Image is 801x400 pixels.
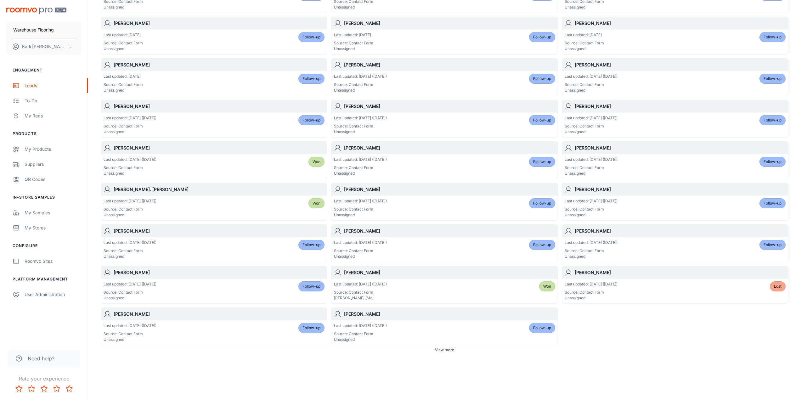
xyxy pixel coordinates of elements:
h6: [PERSON_NAME] [114,311,324,318]
span: Follow-up [302,34,320,40]
p: [PERSON_NAME] (Me) [334,295,387,301]
button: Rate 3 star [38,382,50,395]
div: QR Codes [25,176,82,183]
h6: [PERSON_NAME] [575,103,786,110]
span: Follow-up [533,200,551,206]
p: Unassigned [334,87,387,93]
div: My Reps [25,112,82,119]
div: Suppliers [25,161,82,168]
h6: [PERSON_NAME] [344,228,555,234]
span: Follow-up [533,117,551,123]
p: Source: Contact Form [334,206,387,212]
h6: [PERSON_NAME]. [PERSON_NAME] [114,186,324,193]
div: Leads [25,82,82,89]
span: Follow-up [764,200,781,206]
div: Roomvo Sites [25,258,82,265]
p: Last updated: [DATE] ([DATE]) [565,281,618,287]
h6: [PERSON_NAME] [575,269,786,276]
a: [PERSON_NAME]Last updated: [DATE] ([DATE])Source: Contact FormUnassignedFollow-up [331,224,558,262]
a: [PERSON_NAME]Last updated: [DATE] ([DATE])Source: Contact Form[PERSON_NAME] (Me)Won [331,266,558,304]
p: Source: Contact Form [104,206,156,212]
p: Karli [PERSON_NAME] [22,43,66,50]
p: Source: Contact Form [104,290,156,295]
span: Follow-up [764,117,781,123]
a: [PERSON_NAME]Last updated: [DATE] ([DATE])Source: Contact FormUnassignedFollow-up [331,141,558,179]
span: Follow-up [302,117,320,123]
h6: [PERSON_NAME] [344,103,555,110]
span: Follow-up [764,159,781,165]
p: Unassigned [104,4,143,10]
h6: [PERSON_NAME] [114,144,324,151]
h6: [PERSON_NAME] [114,228,324,234]
p: Last updated: [DATE] ([DATE]) [104,281,156,287]
span: Follow-up [533,325,551,331]
p: Last updated: [DATE] ([DATE]) [104,240,156,245]
div: User Administration [25,291,82,298]
a: [PERSON_NAME]Last updated: [DATE] ([DATE])Source: Contact FormUnassignedFollow-up [101,266,327,304]
p: Last updated: [DATE] ([DATE]) [104,157,156,162]
span: Follow-up [302,284,320,289]
img: Roomvo PRO Beta [6,8,66,14]
p: Last updated: [DATE] ([DATE]) [565,74,618,79]
a: [PERSON_NAME]Last updated: [DATE] ([DATE])Source: Contact FormUnassignedFollow-up [562,183,788,221]
p: Rate your experience [5,375,83,382]
p: Last updated: [DATE] ([DATE]) [334,240,387,245]
p: Unassigned [565,295,618,301]
p: Unassigned [565,254,618,259]
h6: [PERSON_NAME] [344,186,555,193]
span: Follow-up [302,76,320,82]
span: Won [313,200,320,206]
p: Last updated: [DATE] [565,32,604,38]
p: Last updated: [DATE] ([DATE]) [334,115,387,121]
p: Source: Contact Form [334,290,387,295]
p: Last updated: [DATE] ([DATE]) [104,323,156,329]
p: Source: Contact Form [565,165,618,171]
span: Follow-up [533,159,551,165]
span: Won [543,284,551,289]
div: To-do [25,97,82,104]
p: Source: Contact Form [104,165,156,171]
p: Unassigned [334,4,373,10]
a: [PERSON_NAME]Last updated: [DATE] ([DATE])Source: Contact FormUnassignedFollow-up [101,307,327,345]
p: Source: Contact Form [565,248,618,254]
p: Source: Contact Form [334,82,387,87]
p: Source: Contact Form [565,290,618,295]
span: Lost [774,284,781,289]
p: Last updated: [DATE] ([DATE]) [565,198,618,204]
p: Unassigned [104,337,156,342]
p: Unassigned [104,46,143,52]
a: [PERSON_NAME]Last updated: [DATE] ([DATE])Source: Contact FormUnassignedWon [101,141,327,179]
h6: [PERSON_NAME] [114,61,324,68]
p: Warehouse Flooring [13,26,54,33]
p: Source: Contact Form [565,40,604,46]
a: [PERSON_NAME]Last updated: [DATE] ([DATE])Source: Contact FormUnassignedFollow-up [562,58,788,96]
h6: [PERSON_NAME] [114,269,324,276]
p: Source: Contact Form [334,331,387,337]
h6: [PERSON_NAME] [344,144,555,151]
div: My Samples [25,209,82,216]
a: [PERSON_NAME]Last updated: [DATE]Source: Contact FormUnassignedFollow-up [331,17,558,54]
a: [PERSON_NAME]Last updated: [DATE] ([DATE])Source: Contact FormUnassignedFollow-up [562,224,788,262]
p: Unassigned [104,254,156,259]
a: [PERSON_NAME]Last updated: [DATE] ([DATE])Source: Contact FormUnassignedFollow-up [331,58,558,96]
p: Last updated: [DATE] ([DATE]) [565,157,618,162]
a: [PERSON_NAME]Last updated: [DATE] ([DATE])Source: Contact FormUnassignedFollow-up [331,307,558,345]
h6: [PERSON_NAME] [114,103,324,110]
button: Rate 1 star [13,382,25,395]
a: [PERSON_NAME]Last updated: [DATE] ([DATE])Source: Contact FormUnassignedFollow-up [331,100,558,138]
p: Source: Contact Form [565,82,618,87]
span: Follow-up [533,242,551,248]
a: [PERSON_NAME]Last updated: [DATE] ([DATE])Source: Contact FormUnassignedFollow-up [562,100,788,138]
span: Follow-up [764,242,781,248]
a: [PERSON_NAME]. [PERSON_NAME]Last updated: [DATE] ([DATE])Source: Contact FormUnassignedWon [101,183,327,221]
p: Source: Contact Form [334,248,387,254]
a: [PERSON_NAME]Last updated: [DATE] ([DATE])Source: Contact FormUnassignedLost [562,266,788,304]
p: Last updated: [DATE] ([DATE]) [334,323,387,329]
h6: [PERSON_NAME] [344,269,555,276]
p: Last updated: [DATE] ([DATE]) [104,198,156,204]
p: Unassigned [104,87,143,93]
p: Source: Contact Form [104,82,143,87]
p: Unassigned [104,212,156,218]
p: Last updated: [DATE] ([DATE]) [565,115,618,121]
h6: [PERSON_NAME] [114,20,324,27]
